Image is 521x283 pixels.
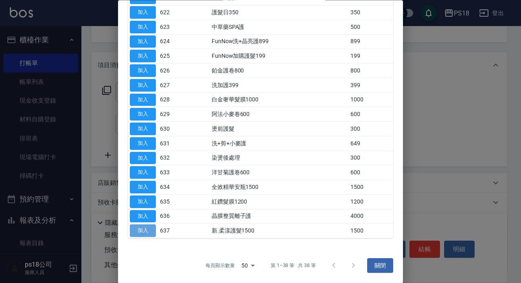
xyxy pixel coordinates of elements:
[210,107,348,122] td: 阿法小麥卷600
[348,35,393,49] td: 899
[210,224,348,238] td: 新.柔漾護髮1500
[348,224,393,238] td: 1500
[130,152,156,165] button: 加入
[348,64,393,78] td: 800
[130,210,156,223] button: 加入
[158,180,184,195] td: 634
[130,181,156,194] button: 加入
[348,49,393,64] td: 199
[130,123,156,136] button: 加入
[348,93,393,107] td: 1000
[158,64,184,78] td: 626
[348,20,393,35] td: 500
[158,151,184,166] td: 632
[210,180,348,195] td: 全效精華安瓶1500
[206,262,235,270] p: 每頁顯示數量
[210,195,348,209] td: 紅鑽髮膜1200
[210,5,348,20] td: 護髮日350
[210,64,348,78] td: 鉑金護卷800
[158,93,184,107] td: 628
[158,35,184,49] td: 624
[348,165,393,180] td: 600
[130,65,156,77] button: 加入
[130,21,156,33] button: 加入
[210,122,348,136] td: 燙前護髮
[238,255,258,277] div: 50
[130,7,156,19] button: 加入
[158,49,184,64] td: 625
[158,122,184,136] td: 630
[367,258,393,273] button: 關閉
[158,5,184,20] td: 622
[130,167,156,179] button: 加入
[130,79,156,92] button: 加入
[158,136,184,151] td: 631
[130,108,156,121] button: 加入
[130,50,156,63] button: 加入
[210,151,348,166] td: 染燙後處理
[210,136,348,151] td: 洗+剪+小麥護
[158,107,184,122] td: 629
[348,5,393,20] td: 350
[158,209,184,224] td: 636
[158,165,184,180] td: 633
[348,209,393,224] td: 4000
[210,20,348,35] td: 中草藥SPA護
[210,165,348,180] td: 洋甘菊護卷600
[348,151,393,166] td: 300
[348,195,393,209] td: 1200
[348,78,393,93] td: 399
[271,262,316,270] p: 第 1–38 筆 共 38 筆
[158,195,184,209] td: 635
[158,20,184,35] td: 623
[130,195,156,208] button: 加入
[130,137,156,150] button: 加入
[210,209,348,224] td: 晶膜整質離子護
[348,122,393,136] td: 300
[348,136,393,151] td: 649
[210,35,348,49] td: FunNow洗+晶亮護899
[348,180,393,195] td: 1500
[348,107,393,122] td: 600
[158,224,184,238] td: 637
[210,93,348,107] td: 白金奢華髮膜1000
[130,35,156,48] button: 加入
[130,94,156,106] button: 加入
[130,225,156,237] button: 加入
[158,78,184,93] td: 627
[210,78,348,93] td: 洗加護399
[210,49,348,64] td: FunNow加購護髮199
